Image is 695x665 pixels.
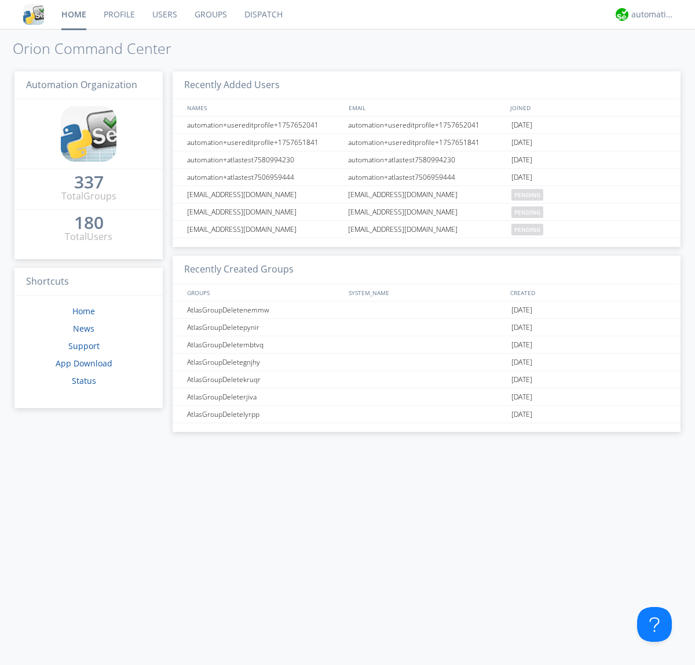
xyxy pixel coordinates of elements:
[184,388,345,405] div: AtlasGroupDeleterjiva
[511,336,532,354] span: [DATE]
[511,354,532,371] span: [DATE]
[173,169,681,186] a: automation+atlastest7506959444automation+atlastest7506959444[DATE]
[184,354,345,370] div: AtlasGroupDeletegnjhy
[346,284,507,301] div: SYSTEM_NAME
[346,99,507,116] div: EMAIL
[616,8,628,21] img: d2d01cd9b4174d08988066c6d424eccd
[173,336,681,354] a: AtlasGroupDeletembtvq[DATE]
[184,186,345,203] div: [EMAIL_ADDRESS][DOMAIN_NAME]
[345,221,509,238] div: [EMAIL_ADDRESS][DOMAIN_NAME]
[173,388,681,406] a: AtlasGroupDeleterjiva[DATE]
[74,217,104,228] div: 180
[184,406,345,423] div: AtlasGroupDeletelyrpp
[184,371,345,388] div: AtlasGroupDeletekruqr
[74,176,104,190] a: 337
[511,169,532,186] span: [DATE]
[345,186,509,203] div: [EMAIL_ADDRESS][DOMAIN_NAME]
[184,169,345,186] div: automation+atlastest7506959444
[184,319,345,336] div: AtlasGroupDeletepynir
[173,406,681,423] a: AtlasGroupDeletelyrpp[DATE]
[68,340,100,351] a: Support
[511,151,532,169] span: [DATE]
[184,284,343,301] div: GROUPS
[184,134,345,151] div: automation+usereditprofile+1757651841
[173,221,681,238] a: [EMAIL_ADDRESS][DOMAIN_NAME][EMAIL_ADDRESS][DOMAIN_NAME]pending
[184,336,345,353] div: AtlasGroupDeletembtvq
[173,319,681,336] a: AtlasGroupDeletepynir[DATE]
[511,117,532,134] span: [DATE]
[511,406,532,423] span: [DATE]
[173,256,681,284] h3: Recently Created Groups
[173,186,681,204] a: [EMAIL_ADDRESS][DOMAIN_NAME][EMAIL_ADDRESS][DOMAIN_NAME]pending
[184,151,345,168] div: automation+atlastest7580994230
[345,117,509,133] div: automation+usereditprofile+1757652041
[345,134,509,151] div: automation+usereditprofile+1757651841
[23,4,44,25] img: cddb5a64eb264b2086981ab96f4c1ba7
[184,204,345,220] div: [EMAIL_ADDRESS][DOMAIN_NAME]
[26,78,137,91] span: Automation Organization
[511,189,543,201] span: pending
[61,106,116,162] img: cddb5a64eb264b2086981ab96f4c1ba7
[184,301,345,318] div: AtlasGroupDeletenemmw
[173,151,681,169] a: automation+atlastest7580994230automation+atlastest7580994230[DATE]
[507,284,670,301] div: CREATED
[173,301,681,319] a: AtlasGroupDeletenemmw[DATE]
[173,134,681,151] a: automation+usereditprofile+1757651841automation+usereditprofile+1757651841[DATE]
[72,375,96,386] a: Status
[184,221,345,238] div: [EMAIL_ADDRESS][DOMAIN_NAME]
[631,9,675,20] div: automation+atlas
[511,206,543,218] span: pending
[61,190,116,203] div: Total Groups
[184,99,343,116] div: NAMES
[73,323,94,334] a: News
[507,99,670,116] div: JOINED
[511,371,532,388] span: [DATE]
[345,204,509,220] div: [EMAIL_ADDRESS][DOMAIN_NAME]
[173,204,681,221] a: [EMAIL_ADDRESS][DOMAIN_NAME][EMAIL_ADDRESS][DOMAIN_NAME]pending
[511,301,532,319] span: [DATE]
[74,176,104,188] div: 337
[345,151,509,168] div: automation+atlastest7580994230
[74,217,104,230] a: 180
[511,388,532,406] span: [DATE]
[65,230,112,244] div: Total Users
[637,607,672,642] iframe: Toggle Customer Support
[511,134,532,151] span: [DATE]
[511,319,532,336] span: [DATE]
[345,169,509,186] div: automation+atlastest7506959444
[72,306,95,317] a: Home
[173,354,681,371] a: AtlasGroupDeletegnjhy[DATE]
[173,117,681,134] a: automation+usereditprofile+1757652041automation+usereditprofile+1757652041[DATE]
[184,117,345,133] div: automation+usereditprofile+1757652041
[173,371,681,388] a: AtlasGroupDeletekruqr[DATE]
[173,71,681,100] h3: Recently Added Users
[14,268,163,296] h3: Shortcuts
[56,358,112,369] a: App Download
[511,224,543,235] span: pending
